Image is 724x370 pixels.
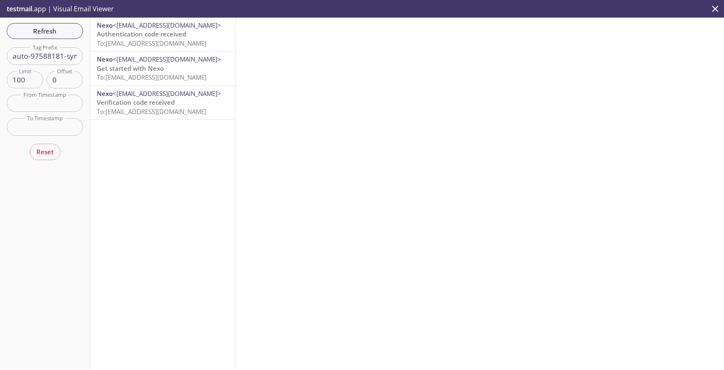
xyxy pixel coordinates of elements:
[97,30,186,38] span: Authentication code received
[90,18,235,120] nav: emails
[97,73,207,81] span: To: [EMAIL_ADDRESS][DOMAIN_NAME]
[97,64,164,72] span: Get started with Nexo
[97,98,175,106] span: Verification code received
[30,144,60,160] button: Reset
[97,89,113,98] span: Nexo
[97,21,113,29] span: Nexo
[97,39,207,47] span: To: [EMAIL_ADDRESS][DOMAIN_NAME]
[90,86,235,119] div: Nexo<[EMAIL_ADDRESS][DOMAIN_NAME]>Verification code receivedTo:[EMAIL_ADDRESS][DOMAIN_NAME]
[97,107,207,116] span: To: [EMAIL_ADDRESS][DOMAIN_NAME]
[113,89,221,98] span: <[EMAIL_ADDRESS][DOMAIN_NAME]>
[90,52,235,85] div: Nexo<[EMAIL_ADDRESS][DOMAIN_NAME]>Get started with NexoTo:[EMAIL_ADDRESS][DOMAIN_NAME]
[7,23,83,39] button: Refresh
[7,4,32,13] span: testmail
[13,26,76,36] span: Refresh
[113,55,221,63] span: <[EMAIL_ADDRESS][DOMAIN_NAME]>
[97,55,113,63] span: Nexo
[90,18,235,51] div: Nexo<[EMAIL_ADDRESS][DOMAIN_NAME]>Authentication code receivedTo:[EMAIL_ADDRESS][DOMAIN_NAME]
[36,146,54,157] span: Reset
[113,21,221,29] span: <[EMAIL_ADDRESS][DOMAIN_NAME]>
